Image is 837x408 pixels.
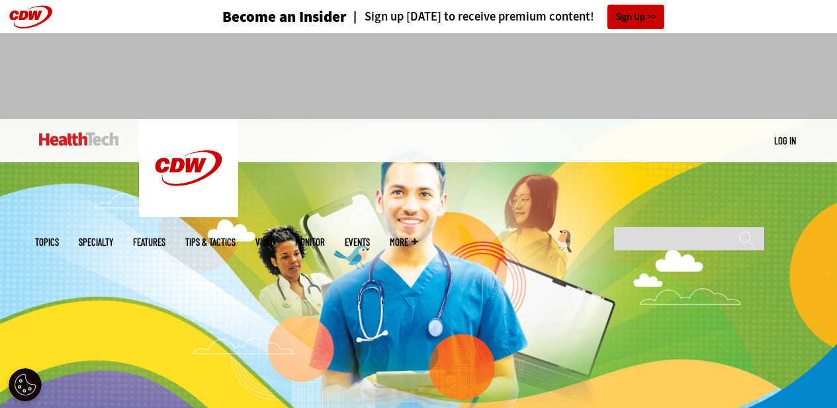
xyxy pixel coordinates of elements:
[178,46,660,106] iframe: advertisement
[607,5,664,29] a: Sign Up
[39,132,119,146] img: Home
[35,237,59,247] span: Topics
[295,237,325,247] a: MonITor
[390,237,418,247] span: More
[185,237,236,247] a: Tips & Tactics
[9,368,42,401] button: Open Preferences
[79,237,113,247] span: Specialty
[774,134,796,146] a: Log in
[347,11,594,23] a: Sign up [DATE] to receive premium content!
[774,134,796,148] div: User menu
[255,237,275,247] a: Video
[139,207,238,221] a: CDW
[173,9,347,25] a: Become an Insider
[133,237,165,247] a: Features
[139,119,238,217] img: Home
[345,237,370,247] a: Events
[9,368,42,401] div: Cookie Settings
[222,9,347,25] h3: Become an Insider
